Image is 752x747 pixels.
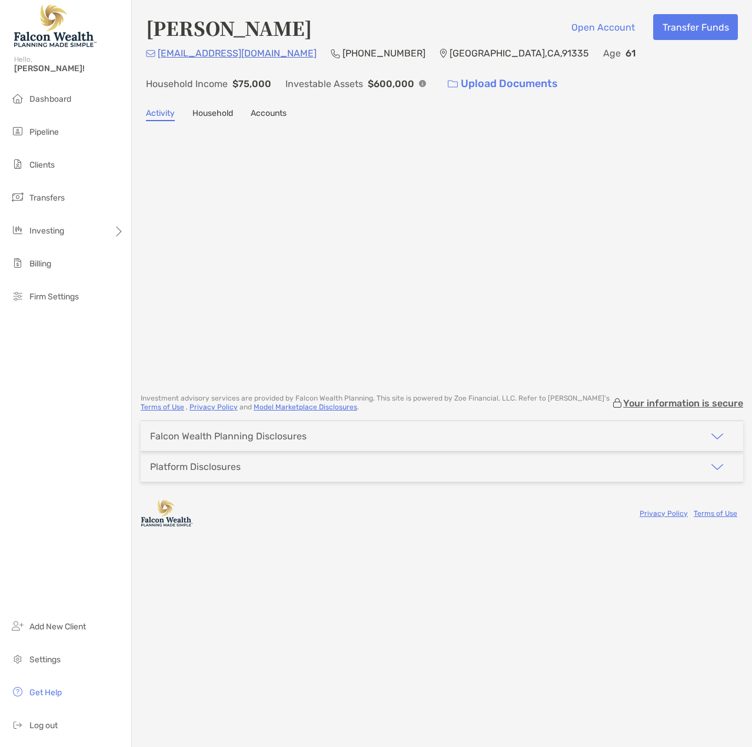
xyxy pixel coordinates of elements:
[254,403,357,411] a: Model Marketplace Disclosures
[342,46,425,61] p: [PHONE_NUMBER]
[189,403,238,411] a: Privacy Policy
[192,108,233,121] a: Household
[331,49,340,58] img: Phone Icon
[640,509,688,518] a: Privacy Policy
[562,14,644,40] button: Open Account
[440,71,565,96] a: Upload Documents
[450,46,589,61] p: [GEOGRAPHIC_DATA] , CA , 91335
[11,289,25,303] img: firm-settings icon
[29,721,58,731] span: Log out
[158,46,317,61] p: [EMAIL_ADDRESS][DOMAIN_NAME]
[146,76,228,91] p: Household Income
[29,160,55,170] span: Clients
[29,655,61,665] span: Settings
[29,688,62,698] span: Get Help
[11,718,25,732] img: logout icon
[146,108,175,121] a: Activity
[14,64,124,74] span: [PERSON_NAME]!
[623,398,743,409] p: Your information is secure
[419,80,426,87] img: Info Icon
[150,461,241,472] div: Platform Disclosures
[710,429,724,443] img: icon arrow
[251,108,287,121] a: Accounts
[141,403,184,411] a: Terms of Use
[150,431,307,442] div: Falcon Wealth Planning Disclosures
[368,76,414,91] p: $600,000
[146,14,312,41] h4: [PERSON_NAME]
[11,685,25,699] img: get-help icon
[29,193,65,203] span: Transfers
[11,652,25,666] img: settings icon
[448,80,458,88] img: button icon
[141,500,194,526] img: company logo
[11,619,25,633] img: add_new_client icon
[29,226,64,236] span: Investing
[694,509,737,518] a: Terms of Use
[603,46,621,61] p: Age
[11,157,25,171] img: clients icon
[11,124,25,138] img: pipeline icon
[29,622,86,632] span: Add New Client
[625,46,635,61] p: 61
[29,94,71,104] span: Dashboard
[29,259,51,269] span: Billing
[11,223,25,237] img: investing icon
[146,50,155,57] img: Email Icon
[11,256,25,270] img: billing icon
[14,5,97,47] img: Falcon Wealth Planning Logo
[11,91,25,105] img: dashboard icon
[285,76,363,91] p: Investable Assets
[232,76,271,91] p: $75,000
[29,292,79,302] span: Firm Settings
[29,127,59,137] span: Pipeline
[710,460,724,474] img: icon arrow
[653,14,738,40] button: Transfer Funds
[440,49,447,58] img: Location Icon
[11,190,25,204] img: transfers icon
[141,394,611,412] p: Investment advisory services are provided by Falcon Wealth Planning . This site is powered by Zoe...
